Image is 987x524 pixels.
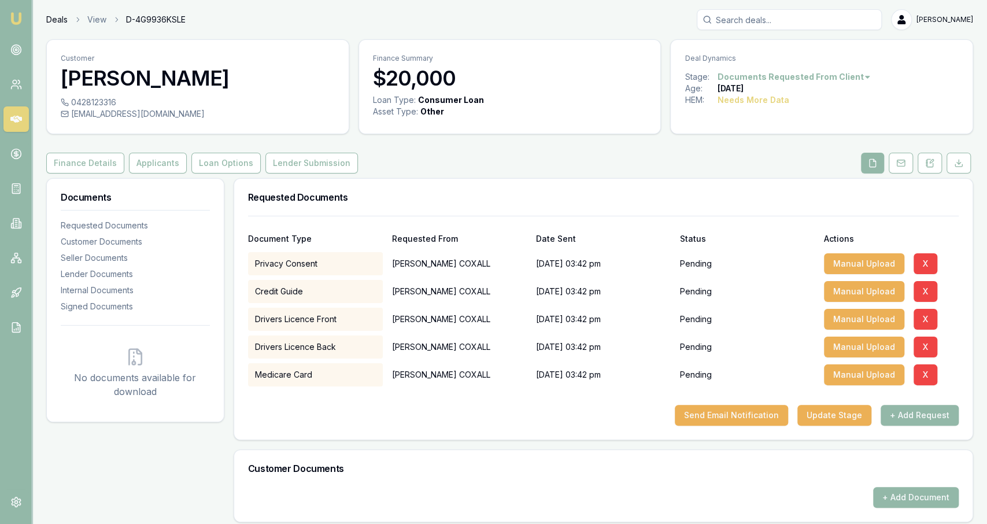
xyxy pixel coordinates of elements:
button: Manual Upload [824,281,904,302]
div: Drivers Licence Front [248,308,383,331]
div: Consumer Loan [418,94,484,106]
p: [PERSON_NAME] COXALL [392,335,527,359]
p: Deal Dynamics [685,54,959,63]
div: Requested Documents [61,220,210,231]
div: Credit Guide [248,280,383,303]
button: Applicants [129,153,187,174]
button: X [914,364,937,385]
p: Pending [680,369,712,381]
p: Customer [61,54,335,63]
button: + Add Request [881,405,959,426]
h3: Documents [61,193,210,202]
div: [DATE] 03:42 pm [536,308,671,331]
div: [DATE] 03:42 pm [536,335,671,359]
p: Pending [680,258,712,270]
h3: Customer Documents [248,464,959,473]
div: Drivers Licence Back [248,335,383,359]
div: Loan Type: [373,94,416,106]
div: Internal Documents [61,285,210,296]
p: [PERSON_NAME] COXALL [392,363,527,386]
h3: [PERSON_NAME] [61,67,335,90]
button: Send Email Notification [675,405,788,426]
div: Other [420,106,444,117]
p: [PERSON_NAME] COXALL [392,280,527,303]
a: View [87,14,106,25]
button: Lender Submission [265,153,358,174]
nav: breadcrumb [46,14,186,25]
div: Privacy Consent [248,252,383,275]
div: [DATE] 03:42 pm [536,252,671,275]
button: X [914,309,937,330]
button: X [914,253,937,274]
div: Lender Documents [61,268,210,280]
div: Stage: [685,71,717,83]
button: + Add Document [873,487,959,508]
div: Requested From [392,235,527,243]
div: Status [680,235,815,243]
div: [DATE] 03:42 pm [536,280,671,303]
button: Manual Upload [824,337,904,357]
button: X [914,281,937,302]
div: Age: [685,83,717,94]
div: Asset Type : [373,106,418,117]
h3: $20,000 [373,67,647,90]
div: [DATE] [717,83,743,94]
button: Manual Upload [824,364,904,385]
div: Customer Documents [61,236,210,248]
div: HEM: [685,94,717,106]
button: Manual Upload [824,309,904,330]
div: Medicare Card [248,363,383,386]
button: Finance Details [46,153,124,174]
div: 0428123316 [61,97,335,108]
div: Seller Documents [61,252,210,264]
input: Search deals [697,9,882,30]
div: Needs More Data [717,94,789,106]
button: Loan Options [191,153,261,174]
div: Signed Documents [61,301,210,312]
a: Deals [46,14,68,25]
span: [PERSON_NAME] [916,15,973,24]
button: Manual Upload [824,253,904,274]
p: Pending [680,341,712,353]
button: X [914,337,937,357]
a: Lender Submission [263,153,360,174]
div: Date Sent [536,235,671,243]
p: No documents available for download [70,371,201,398]
p: Pending [680,286,712,297]
div: Document Type [248,235,383,243]
button: Update Stage [797,405,871,426]
p: Pending [680,313,712,325]
a: Applicants [127,153,189,174]
p: [PERSON_NAME] COXALL [392,252,527,275]
p: Finance Summary [373,54,647,63]
span: D-4G9936KSLE [126,14,186,25]
div: Actions [824,235,959,243]
h3: Requested Documents [248,193,959,202]
img: emu-icon-u.png [9,12,23,25]
div: [DATE] 03:42 pm [536,363,671,386]
div: [EMAIL_ADDRESS][DOMAIN_NAME] [61,108,335,120]
a: Finance Details [46,153,127,174]
a: Loan Options [189,153,263,174]
p: [PERSON_NAME] COXALL [392,308,527,331]
button: Documents Requested From Client [717,71,871,83]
